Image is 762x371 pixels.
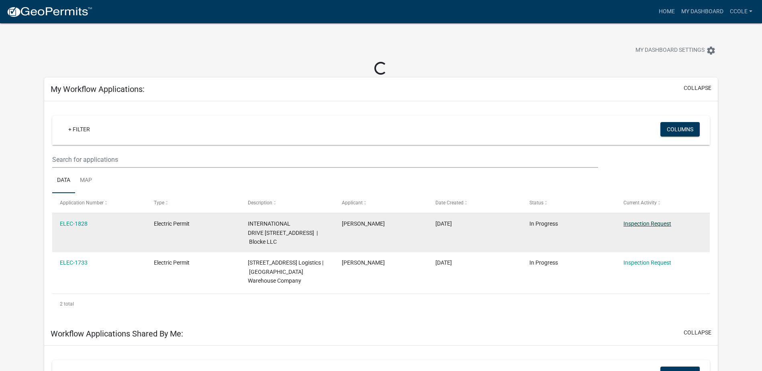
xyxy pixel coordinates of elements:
[660,122,700,137] button: Columns
[623,220,671,227] a: Inspection Request
[727,4,756,19] a: ccole
[342,220,385,227] span: Chandler Cole
[522,193,616,212] datatable-header-cell: Status
[684,328,711,337] button: collapse
[51,329,183,338] h5: Workflow Applications Shared By Me:
[428,193,522,212] datatable-header-cell: Date Created
[248,200,272,206] span: Description
[678,4,727,19] a: My Dashboard
[146,193,240,212] datatable-header-cell: Type
[60,259,88,266] a: ELEC-1733
[629,43,722,58] button: My Dashboard Settingssettings
[529,200,543,206] span: Status
[75,168,97,194] a: Map
[334,193,428,212] datatable-header-cell: Applicant
[656,4,678,19] a: Home
[60,220,88,227] a: ELEC-1828
[342,200,363,206] span: Applicant
[62,122,96,137] a: + Filter
[529,259,558,266] span: In Progress
[52,294,710,314] div: 2 total
[154,200,164,206] span: Type
[435,259,452,266] span: 08/01/2024
[623,259,671,266] a: Inspection Request
[248,220,318,245] span: INTERNATIONAL DRIVE 400 International Drive | Blocke LLC
[51,84,145,94] h5: My Workflow Applications:
[342,259,385,266] span: Chandler Cole
[60,200,104,206] span: Application Number
[52,151,598,168] input: Search for applications
[635,46,705,55] span: My Dashboard Settings
[706,46,716,55] i: settings
[154,220,190,227] span: Electric Permit
[44,101,718,322] div: collapse
[616,193,710,212] datatable-header-cell: Current Activity
[52,168,75,194] a: Data
[435,220,452,227] span: 09/12/2024
[52,193,146,212] datatable-header-cell: Application Number
[435,200,464,206] span: Date Created
[623,200,657,206] span: Current Activity
[154,259,190,266] span: Electric Permit
[240,193,334,212] datatable-header-cell: Description
[248,259,323,284] span: 370 Logistics Avenue 370 Logistics | Louisville Warehouse Company
[529,220,558,227] span: In Progress
[684,84,711,92] button: collapse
